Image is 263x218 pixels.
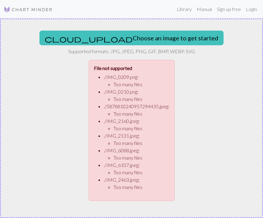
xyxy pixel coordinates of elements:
h4: File not supported [94,65,169,71]
li: ./IMG_6107.jpeg : [104,161,169,176]
a: Library [174,3,194,15]
li: Too many files [113,81,169,88]
li: Too many files [113,169,169,176]
li: ./5878810240957294435.jpeg : [104,103,169,117]
li: Too many files [113,154,169,161]
li: Too many files [113,95,169,103]
li: ./IMG_0209.png : [104,73,169,88]
a: Login [243,3,259,15]
li: ./IMG_0210.png : [104,88,169,103]
li: Too many files [113,183,169,191]
li: Too many files [113,125,169,132]
img: Logo [4,6,53,13]
li: Too many files [113,139,169,147]
button: Choose an image to get started [39,31,224,45]
li: ./IMG_2160.jpeg : [104,117,169,132]
a: Sign up free [214,3,243,15]
li: ./IMG_6088.jpeg : [104,147,169,161]
li: ./IMG_2463.jpeg : [104,176,169,191]
p: Supported formats: JPG, JPEG, PNG, GIF, BMP, WEBP, SVG [68,48,195,55]
span: cloud_upload [45,35,133,43]
li: ./IMG_2131.jpeg : [104,132,169,147]
a: Manual [194,3,214,15]
li: Too many files [113,110,169,117]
